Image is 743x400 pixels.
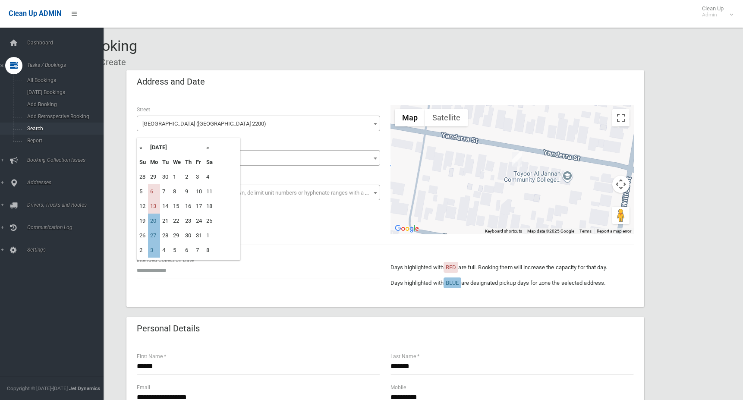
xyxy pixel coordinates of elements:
[425,109,468,126] button: Show satellite imagery
[194,155,204,170] th: Fr
[446,264,456,271] span: RED
[69,385,100,391] strong: Jet Dynamics
[204,155,215,170] th: Sa
[579,229,592,233] a: Terms (opens in new tab)
[171,155,183,170] th: We
[160,214,171,228] td: 21
[612,176,630,193] button: Map camera controls
[171,214,183,228] td: 22
[25,247,110,253] span: Settings
[7,385,68,391] span: Copyright © [DATE]-[DATE]
[204,199,215,214] td: 18
[142,189,384,196] span: Select the unit number from the dropdown, delimit unit numbers or hyphenate ranges with a comma
[25,89,103,95] span: [DATE] Bookings
[204,140,215,155] th: »
[395,109,425,126] button: Show street map
[160,184,171,199] td: 7
[194,199,204,214] td: 17
[25,40,110,46] span: Dashboard
[148,199,160,214] td: 13
[148,184,160,199] td: 6
[393,223,421,234] a: Open this area in Google Maps (opens a new window)
[137,228,148,243] td: 26
[25,113,103,120] span: Add Retrospective Booking
[171,228,183,243] td: 29
[183,155,194,170] th: Th
[25,224,110,230] span: Communication Log
[25,77,103,83] span: All Bookings
[148,228,160,243] td: 27
[204,170,215,184] td: 4
[171,184,183,199] td: 8
[137,184,148,199] td: 5
[25,101,103,107] span: Add Booking
[137,243,148,258] td: 2
[160,228,171,243] td: 28
[25,157,110,163] span: Booking Collection Issues
[390,278,634,288] p: Days highlighted with are designated pickup days for zone the selected address.
[139,152,378,164] span: 29
[698,5,732,18] span: Clean Up
[139,118,378,130] span: Yanderra Street (CONDELL PARK 2200)
[171,243,183,258] td: 5
[597,229,631,233] a: Report a map error
[137,150,380,166] span: 29
[137,155,148,170] th: Su
[183,199,194,214] td: 16
[204,184,215,199] td: 11
[148,155,160,170] th: Mo
[512,152,522,167] div: 29 Yanderra Street, CONDELL PARK NSW 2200
[171,170,183,184] td: 1
[137,140,148,155] th: «
[160,170,171,184] td: 30
[25,62,110,68] span: Tasks / Bookings
[148,170,160,184] td: 29
[194,170,204,184] td: 3
[94,54,126,70] li: Create
[612,109,630,126] button: Toggle fullscreen view
[612,207,630,224] button: Drag Pegman onto the map to open Street View
[148,243,160,258] td: 3
[25,180,110,186] span: Addresses
[137,199,148,214] td: 12
[204,243,215,258] td: 8
[148,140,204,155] th: [DATE]
[126,320,210,337] header: Personal Details
[25,126,103,132] span: Search
[148,214,160,228] td: 20
[194,243,204,258] td: 7
[204,214,215,228] td: 25
[137,116,380,131] span: Yanderra Street (CONDELL PARK 2200)
[702,12,724,18] small: Admin
[137,170,148,184] td: 28
[183,228,194,243] td: 30
[446,280,459,286] span: BLUE
[160,199,171,214] td: 14
[194,184,204,199] td: 10
[485,228,522,234] button: Keyboard shortcuts
[194,214,204,228] td: 24
[25,138,103,144] span: Report
[137,214,148,228] td: 19
[204,228,215,243] td: 1
[183,184,194,199] td: 9
[25,202,110,208] span: Drivers, Trucks and Routes
[183,243,194,258] td: 6
[393,223,421,234] img: Google
[183,214,194,228] td: 23
[390,262,634,273] p: Days highlighted with are full. Booking them will increase the capacity for that day.
[160,155,171,170] th: Tu
[126,73,215,90] header: Address and Date
[160,243,171,258] td: 4
[171,199,183,214] td: 15
[9,9,61,18] span: Clean Up ADMIN
[194,228,204,243] td: 31
[527,229,574,233] span: Map data ©2025 Google
[183,170,194,184] td: 2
